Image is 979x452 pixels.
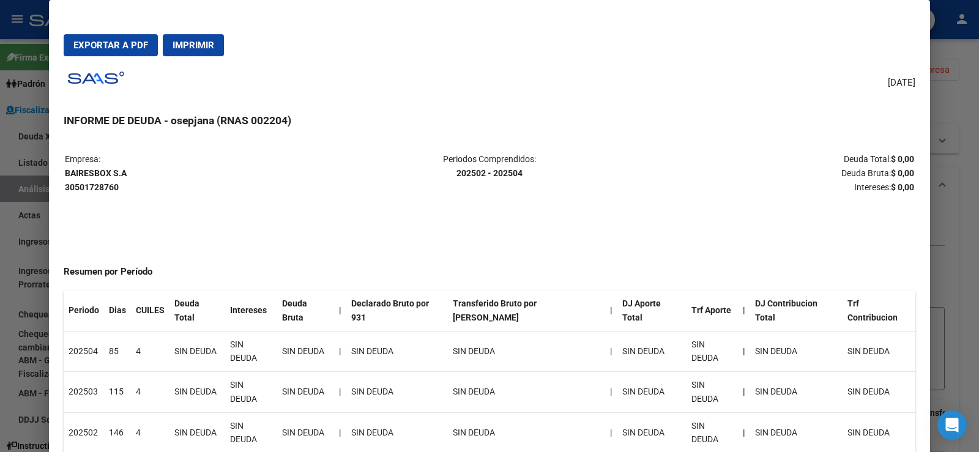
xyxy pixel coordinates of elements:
th: Trf Aporte [687,291,738,331]
th: Transferido Bruto por [PERSON_NAME] [448,291,605,331]
th: | [738,372,750,413]
th: Declarado Bruto por 931 [346,291,448,331]
strong: BAIRESBOX S.A 30501728760 [65,168,127,192]
td: SIN DEUDA [277,372,334,413]
td: SIN DEUDA [617,331,686,372]
td: 85 [104,331,131,372]
td: 202504 [64,331,104,372]
strong: $ 0,00 [891,182,914,192]
td: SIN DEUDA [448,372,605,413]
th: Periodo [64,291,104,331]
td: | [334,372,346,413]
p: Periodos Comprendidos: [348,152,630,180]
td: SIN DEUDA [277,331,334,372]
span: Exportar a PDF [73,40,148,51]
td: 115 [104,372,131,413]
span: Imprimir [173,40,214,51]
button: Exportar a PDF [64,34,158,56]
td: SIN DEUDA [843,331,915,372]
td: SIN DEUDA [617,372,686,413]
th: | [738,331,750,372]
th: | [605,291,617,331]
td: SIN DEUDA [346,372,448,413]
td: SIN DEUDA [750,372,843,413]
td: SIN DEUDA [687,331,738,372]
td: SIN DEUDA [225,331,277,372]
td: 4 [131,372,169,413]
div: Open Intercom Messenger [937,410,967,440]
td: | [605,331,617,372]
th: Intereses [225,291,277,331]
th: | [738,291,750,331]
strong: 202502 - 202504 [456,168,523,178]
th: DJ Contribucion Total [750,291,843,331]
p: Deuda Total: Deuda Bruta: Intereses: [632,152,914,194]
p: Empresa: [65,152,347,194]
td: SIN DEUDA [225,372,277,413]
td: SIN DEUDA [169,372,225,413]
th: | [334,291,346,331]
th: DJ Aporte Total [617,291,686,331]
td: SIN DEUDA [346,331,448,372]
th: Deuda Total [169,291,225,331]
strong: $ 0,00 [891,168,914,178]
td: SIN DEUDA [843,372,915,413]
button: Imprimir [163,34,224,56]
td: | [334,331,346,372]
h3: INFORME DE DEUDA - osepjana (RNAS 002204) [64,113,915,128]
th: Trf Contribucion [843,291,915,331]
h4: Resumen por Período [64,265,915,279]
td: SIN DEUDA [448,331,605,372]
td: SIN DEUDA [687,372,738,413]
th: Deuda Bruta [277,291,334,331]
th: Dias [104,291,131,331]
td: SIN DEUDA [750,331,843,372]
td: | [605,372,617,413]
span: [DATE] [888,76,915,90]
td: 202503 [64,372,104,413]
th: CUILES [131,291,169,331]
td: SIN DEUDA [169,331,225,372]
strong: $ 0,00 [891,154,914,164]
td: 4 [131,331,169,372]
